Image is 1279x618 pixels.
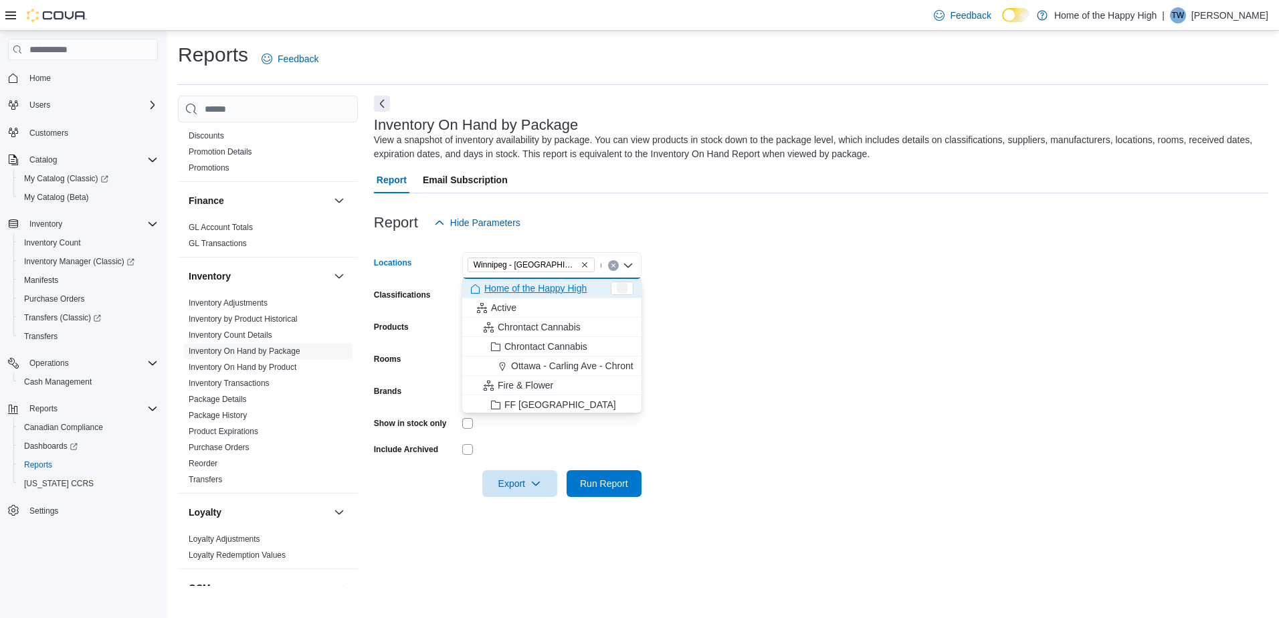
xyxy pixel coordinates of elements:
button: Users [24,97,56,113]
span: Ottawa - Carling Ave - Chrontact Cannabis [511,359,688,373]
a: Inventory Manager (Classic) [13,252,163,271]
span: Run Report [580,477,628,490]
span: Report [377,167,407,193]
span: Users [24,97,158,113]
a: [US_STATE] CCRS [19,476,99,492]
span: Inventory Transactions [189,378,270,389]
h3: Report [374,215,418,231]
h1: Reports [178,41,248,68]
a: Reports [19,457,58,473]
div: View a snapshot of inventory availability by package. You can view products in stock down to the ... [374,133,1262,161]
button: Users [3,96,163,114]
span: Cash Management [24,377,92,387]
span: Promotions [189,163,229,173]
a: Inventory by Product Historical [189,314,298,324]
label: Include Archived [374,444,438,455]
a: Inventory On Hand by Package [189,346,300,356]
span: Inventory [24,216,158,232]
button: Close list of options [623,260,633,271]
a: Loyalty Redemption Values [189,550,286,560]
span: Dashboards [19,438,158,454]
span: Catalog [29,154,57,165]
span: Transfers [189,474,222,485]
button: Reports [24,401,63,417]
a: Settings [24,503,64,519]
span: Inventory Count [19,235,158,251]
span: GL Transactions [189,238,247,249]
button: Catalog [3,150,163,169]
button: FF [GEOGRAPHIC_DATA] [462,395,642,415]
button: Active [462,298,642,318]
label: Show in stock only [374,418,447,429]
span: Dashboards [24,441,78,451]
a: Feedback [928,2,996,29]
button: Fire & Flower [462,376,642,395]
button: Finance [331,193,347,209]
span: Manifests [24,275,58,286]
span: Canadian Compliance [24,422,103,433]
span: Export [490,470,549,497]
span: Winnipeg - Polo Park - Garden Variety [468,257,595,272]
a: GL Transactions [189,239,247,248]
a: My Catalog (Classic) [13,169,163,188]
a: Dashboards [19,438,83,454]
span: Reports [29,403,58,414]
span: Package Details [189,394,247,405]
a: Package Details [189,395,247,404]
h3: Finance [189,194,224,207]
div: Tim Weakley [1170,7,1186,23]
span: Inventory Manager (Classic) [24,256,134,267]
a: Inventory Count Details [189,330,272,340]
span: Inventory [29,219,62,229]
button: Loyalty [331,504,347,520]
span: Chrontact Cannabis [504,340,587,353]
button: Inventory Count [13,233,163,252]
label: Classifications [374,290,431,300]
button: Home of the Happy High [462,279,642,298]
p: Home of the Happy High [1054,7,1157,23]
span: Promotion Details [189,146,252,157]
button: Next [374,96,390,112]
span: Purchase Orders [24,294,85,304]
span: Cash Management [19,374,158,390]
span: My Catalog (Beta) [19,189,158,205]
input: Dark Mode [1002,8,1030,22]
a: Loyalty Adjustments [189,534,260,544]
span: Transfers (Classic) [24,312,101,323]
label: Rooms [374,354,401,365]
span: Catalog [24,152,158,168]
span: GL Account Totals [189,222,253,233]
a: Transfers [189,475,222,484]
button: Hide Parameters [429,209,526,236]
button: Inventory [24,216,68,232]
span: Customers [29,128,68,138]
span: Manifests [19,272,158,288]
span: Package History [189,410,247,421]
span: Reports [24,459,52,470]
span: Settings [24,502,158,519]
span: Customers [24,124,158,140]
div: Loyalty [178,531,358,569]
button: Ottawa - Carling Ave - Chrontact Cannabis [462,356,642,376]
span: Settings [29,506,58,516]
a: Inventory Manager (Classic) [19,253,140,270]
span: Reports [24,401,158,417]
a: GL Account Totals [189,223,253,232]
a: Package History [189,411,247,420]
span: [US_STATE] CCRS [24,478,94,489]
p: [PERSON_NAME] [1191,7,1268,23]
span: Washington CCRS [19,476,158,492]
button: Cash Management [13,373,163,391]
p: | [1162,7,1165,23]
button: My Catalog (Beta) [13,188,163,207]
h3: Inventory On Hand by Package [374,117,579,133]
a: Transfers [19,328,63,344]
a: Transfers (Classic) [13,308,163,327]
button: OCM [331,580,347,596]
button: Manifests [13,271,163,290]
a: Purchase Orders [189,443,250,452]
a: Dashboards [13,437,163,455]
a: Inventory Adjustments [189,298,268,308]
